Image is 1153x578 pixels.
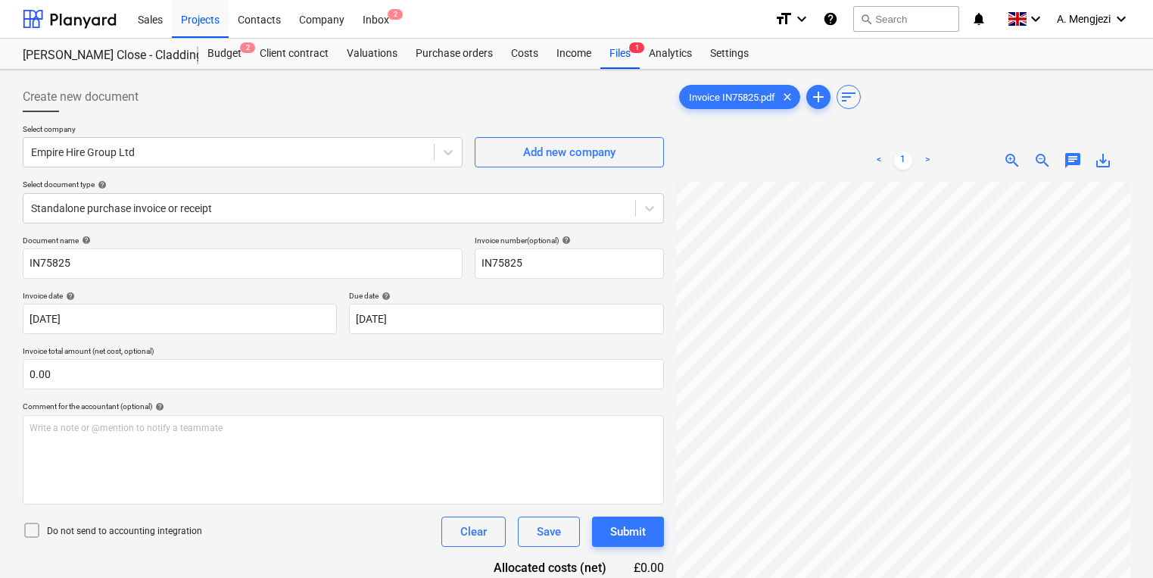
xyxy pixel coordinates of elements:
div: Invoice number (optional) [475,236,664,245]
i: Knowledge base [823,10,838,28]
a: Files1 [600,39,640,69]
div: Due date [349,291,663,301]
button: Save [518,517,580,547]
span: zoom_in [1003,152,1021,170]
a: Settings [701,39,758,69]
div: Invoice IN75825.pdf [679,85,800,109]
a: Client contract [251,39,338,69]
div: Submit [610,522,646,542]
input: Invoice date not specified [23,304,337,334]
div: Allocated costs (net) [467,559,631,576]
span: clear [778,88,796,106]
a: Valuations [338,39,407,69]
span: 1 [629,42,644,53]
span: help [79,236,91,245]
input: Document name [23,248,463,279]
span: sort [840,88,858,106]
div: Files [600,39,640,69]
div: [PERSON_NAME] Close - Cladding [23,48,180,64]
button: Submit [592,517,664,547]
span: search [860,13,872,25]
div: Budget [198,39,251,69]
a: Analytics [640,39,701,69]
span: add [809,88,827,106]
span: help [95,180,107,189]
div: £0.00 [631,559,664,576]
span: 2 [240,42,255,53]
a: Next page [918,152,936,170]
a: Budget2 [198,39,251,69]
i: keyboard_arrow_down [793,10,811,28]
a: Purchase orders [407,39,502,69]
span: 2 [388,9,403,20]
a: Costs [502,39,547,69]
button: Clear [441,517,506,547]
div: Save [537,522,561,542]
iframe: Chat Widget [1077,505,1153,578]
div: Clear [460,522,487,542]
i: keyboard_arrow_down [1112,10,1130,28]
button: Search [853,6,959,32]
a: Page 1 is your current page [894,152,912,170]
span: A. Mengjezi [1057,13,1111,25]
i: notifications [971,10,986,28]
p: Do not send to accounting integration [47,525,202,538]
p: Select company [23,124,463,137]
input: Invoice total amount (net cost, optional) [23,359,664,389]
span: help [63,292,75,301]
span: help [379,292,391,301]
span: save_alt [1094,152,1112,170]
span: zoom_out [1033,152,1052,170]
input: Due date not specified [349,304,663,334]
div: Add new company [523,142,615,162]
span: Create new document [23,88,139,106]
span: help [152,402,164,411]
span: Invoice IN75825.pdf [680,92,784,103]
div: Document name [23,236,463,245]
div: Invoice date [23,291,337,301]
input: Invoice number [475,248,664,279]
button: Add new company [475,137,664,167]
a: Previous page [870,152,888,170]
div: Comment for the accountant (optional) [23,401,664,411]
span: chat [1064,152,1082,170]
div: Select document type [23,180,664,189]
p: Invoice total amount (net cost, optional) [23,346,664,359]
i: keyboard_arrow_down [1027,10,1045,28]
span: help [559,236,571,245]
i: format_size [774,10,793,28]
a: Income [547,39,600,69]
